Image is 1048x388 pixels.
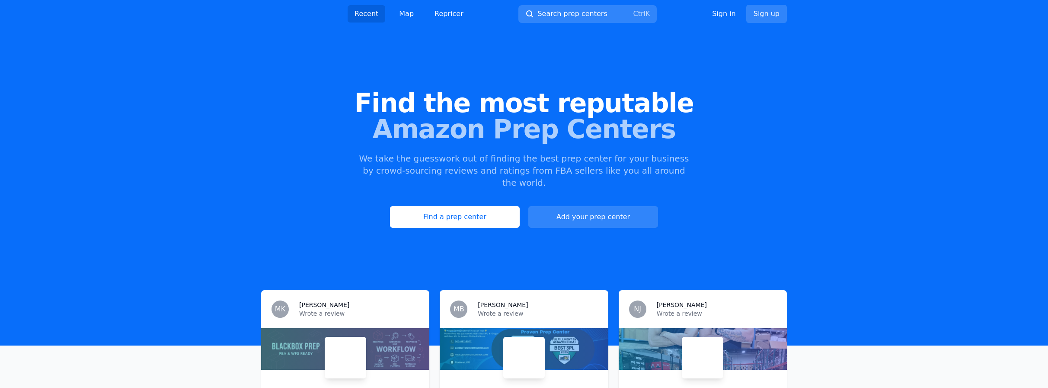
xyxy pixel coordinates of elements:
[390,206,520,228] a: Find a prep center
[478,301,528,309] h3: [PERSON_NAME]
[518,5,657,23] button: Search prep centersCtrlK
[634,306,641,313] span: NJ
[657,309,776,318] p: Wrote a review
[299,301,349,309] h3: [PERSON_NAME]
[528,206,658,228] a: Add your prep center
[657,301,707,309] h3: [PERSON_NAME]
[326,339,364,377] img: Black Box Preps
[478,309,597,318] p: Wrote a review
[299,309,419,318] p: Wrote a review
[505,339,543,377] img: Proven Prep
[428,5,470,23] a: Repricer
[454,306,464,313] span: MB
[746,5,787,23] a: Sign up
[358,152,690,189] p: We take the guesswork out of finding the best prep center for your business by crowd-sourcing rev...
[684,339,722,377] img: Ultimate Prep Center
[633,10,645,18] kbd: Ctrl
[275,306,285,313] span: MK
[392,5,421,23] a: Map
[348,5,385,23] a: Recent
[712,9,736,19] a: Sign in
[14,116,1034,142] span: Amazon Prep Centers
[645,10,650,18] kbd: K
[261,8,330,20] img: PrepCenter
[14,90,1034,116] span: Find the most reputable
[537,9,607,19] span: Search prep centers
